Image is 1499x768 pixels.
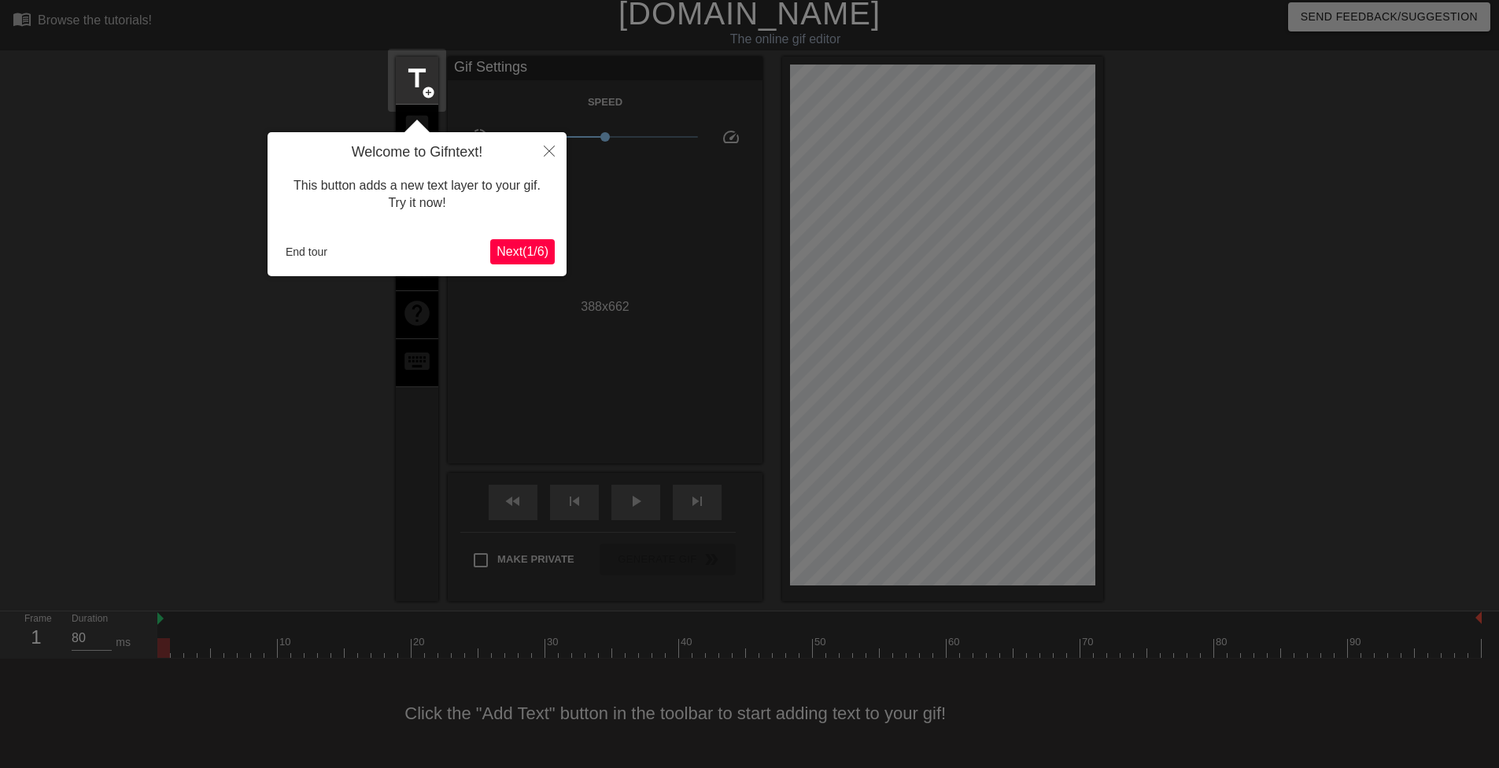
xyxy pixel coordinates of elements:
button: Close [532,132,567,168]
button: Next [490,239,555,264]
button: End tour [279,240,334,264]
h4: Welcome to Gifntext! [279,144,555,161]
div: This button adds a new text layer to your gif. Try it now! [279,161,555,228]
span: Next ( 1 / 6 ) [497,245,548,258]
